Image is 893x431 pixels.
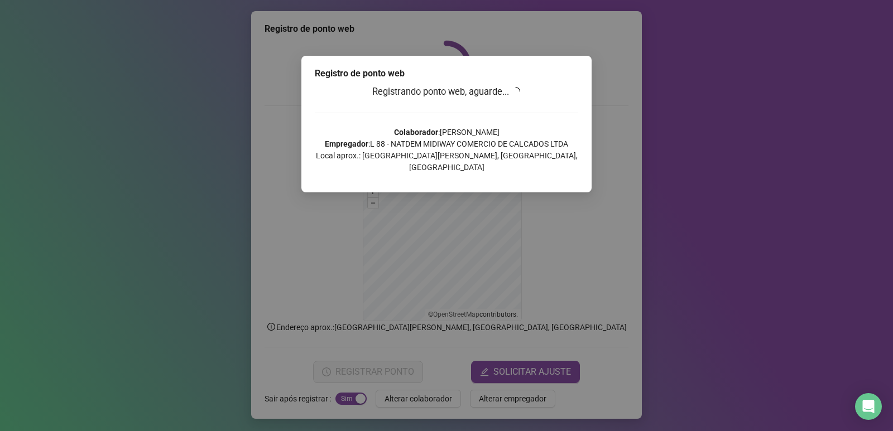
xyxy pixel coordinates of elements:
[511,87,520,96] span: loading
[325,139,368,148] strong: Empregador
[855,393,882,420] div: Open Intercom Messenger
[315,127,578,173] p: : [PERSON_NAME] : L 88 - NATDEM MIDIWAY COMERCIO DE CALCADOS LTDA Local aprox.: [GEOGRAPHIC_DATA]...
[315,85,578,99] h3: Registrando ponto web, aguarde...
[315,67,578,80] div: Registro de ponto web
[394,128,438,137] strong: Colaborador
